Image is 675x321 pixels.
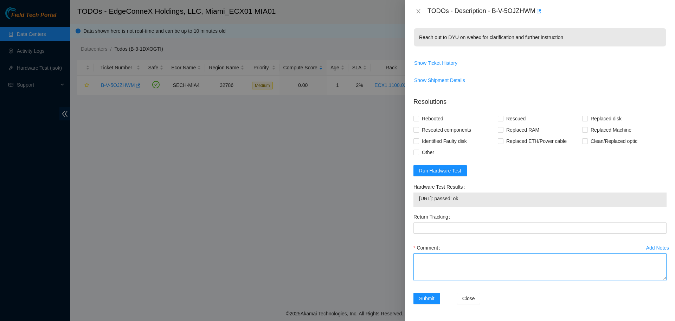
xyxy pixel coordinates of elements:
[427,6,667,17] div: TODOs - Description - B-V-5OJZHWM
[414,75,465,86] button: Show Shipment Details
[457,293,481,304] button: Close
[503,124,542,136] span: Replaced RAM
[503,113,528,124] span: Rescued
[414,57,458,69] button: Show Ticket History
[588,136,640,147] span: Clean/Replaced optic
[416,8,421,14] span: close
[588,113,624,124] span: Replaced disk
[419,195,661,202] span: [URL]: passed: ok
[588,124,634,136] span: Replaced Machine
[413,181,468,193] label: Hardware Test Results
[646,245,669,250] div: Add Notes
[413,211,453,222] label: Return Tracking
[419,136,470,147] span: Identified Faulty disk
[462,295,475,302] span: Close
[413,293,440,304] button: Submit
[414,59,457,67] span: Show Ticket History
[419,167,461,175] span: Run Hardware Test
[413,165,467,176] button: Run Hardware Test
[413,222,667,234] input: Return Tracking
[419,124,474,136] span: Reseated components
[414,76,465,84] span: Show Shipment Details
[419,113,446,124] span: Rebooted
[413,253,667,280] textarea: Comment
[419,295,435,302] span: Submit
[413,92,667,107] p: Resolutions
[413,242,443,253] label: Comment
[503,136,570,147] span: Replaced ETH/Power cable
[413,8,423,15] button: Close
[414,28,666,46] p: Reach out to DYU on webex for clarification and further instruction
[419,147,437,158] span: Other
[646,242,669,253] button: Add Notes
